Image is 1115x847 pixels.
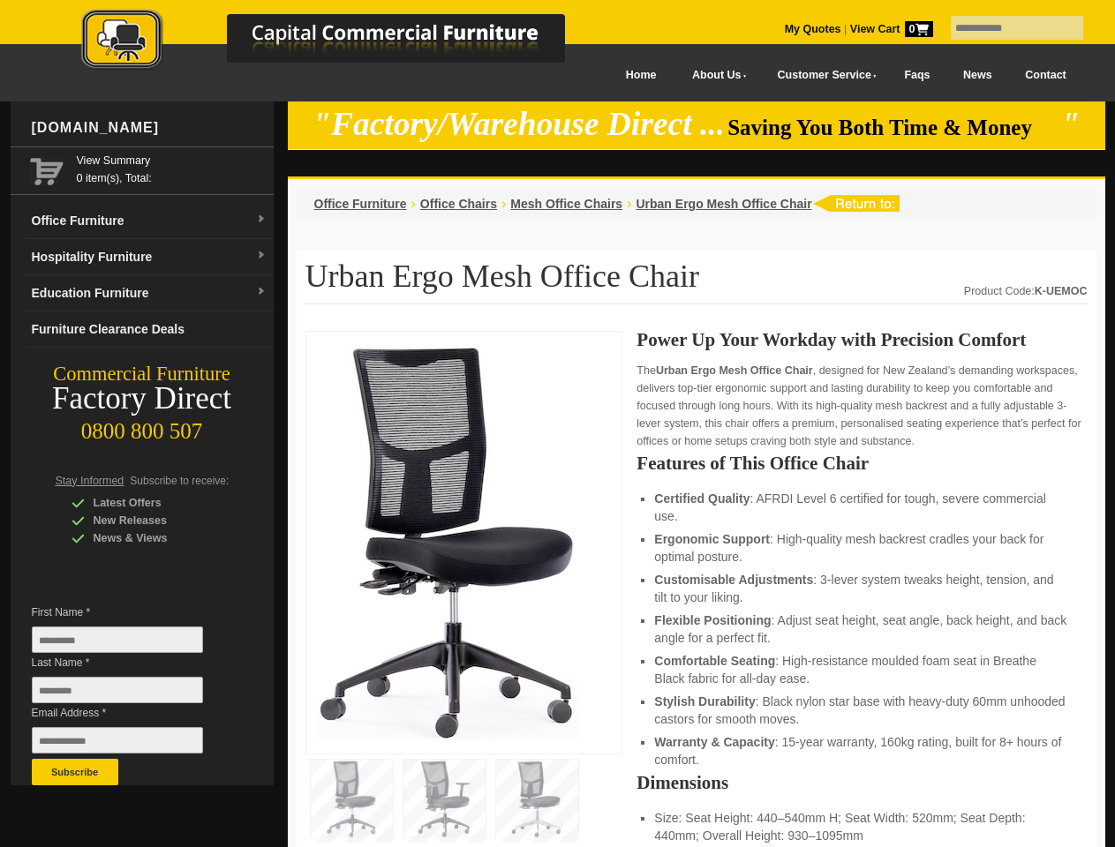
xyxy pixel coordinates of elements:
[946,56,1008,95] a: News
[654,491,750,506] strong: Certified Quality
[11,386,274,411] div: Factory Direct
[11,410,274,444] div: 0800 800 507
[637,774,1087,791] h2: Dimensions
[313,106,725,142] em: "Factory/Warehouse Direct ...
[32,603,230,621] span: First Name *
[627,195,631,213] li: ›
[888,56,947,95] a: Faqs
[25,239,274,275] a: Hospitality Furnituredropdown
[11,362,274,386] div: Commercial Furniture
[314,197,407,211] a: Office Furniture
[32,704,230,722] span: Email Address *
[637,454,1087,472] h2: Features of This Office Chair
[32,677,203,703] input: Last Name *
[256,287,267,297] img: dropdown
[315,341,580,739] img: Urban Ergo Mesh Office Chair – mesh office seat with ergonomic back for NZ workspaces.
[654,532,770,546] strong: Ergonomic Support
[510,197,622,211] a: Mesh Office Chairs
[757,56,887,95] a: Customer Service
[25,101,274,154] div: [DOMAIN_NAME]
[501,195,506,213] li: ›
[812,195,900,212] img: return to
[656,364,813,377] strong: Urban Ergo Mesh Office Chair
[411,195,416,213] li: ›
[420,197,497,211] a: Office Chairs
[654,735,774,749] strong: Warranty & Capacity
[964,282,1088,300] div: Product Code:
[654,530,1069,566] li: : High-quality mesh backrest cradles your back for optimal posture.
[654,654,775,668] strong: Comfortable Seating
[654,694,755,708] strong: Stylish Durability
[850,23,933,35] strong: View Cart
[25,203,274,239] a: Office Furnituredropdown
[654,490,1069,525] li: : AFRDI Level 6 certified for tough, severe commercial use.
[727,116,1058,139] span: Saving You Both Time & Money
[636,197,811,211] a: Urban Ergo Mesh Office Chair
[25,311,274,348] a: Furniture Clearance Deals
[654,652,1069,687] li: : High-resistance moulded foam seat in Breathe Black fabric for all-day ease.
[905,21,933,37] span: 0
[256,214,267,225] img: dropdown
[32,626,203,653] input: First Name *
[25,275,274,311] a: Education Furnituredropdown
[1008,56,1082,95] a: Contact
[72,512,239,529] div: New Releases
[32,654,230,671] span: Last Name *
[32,759,118,785] button: Subscribe
[305,259,1088,304] h1: Urban Ergo Mesh Office Chair
[654,613,771,627] strong: Flexible Positioning
[72,494,239,512] div: Latest Offers
[256,251,267,261] img: dropdown
[33,9,651,79] a: Capital Commercial Furniture Logo
[673,56,757,95] a: About Us
[32,727,203,753] input: Email Address *
[654,573,813,587] strong: Customisable Adjustments
[1035,285,1088,297] strong: K-UEMOC
[654,611,1069,647] li: : Adjust seat height, seat angle, back height, and back angle for a perfect fit.
[1061,106,1080,142] em: "
[56,475,124,487] span: Stay Informed
[637,362,1087,450] p: The , designed for New Zealand’s demanding workspaces, delivers top-tier ergonomic support and la...
[847,23,932,35] a: View Cart0
[77,152,267,169] a: View Summary
[72,529,239,547] div: News & Views
[77,152,267,184] span: 0 item(s), Total:
[654,733,1069,768] li: : 15-year warranty, 160kg rating, built for 8+ hours of comfort.
[33,9,651,73] img: Capital Commercial Furniture Logo
[637,331,1087,349] h2: Power Up Your Workday with Precision Comfort
[785,23,841,35] a: My Quotes
[654,693,1069,728] li: : Black nylon star base with heavy-duty 60mm unhooded castors for smooth moves.
[130,475,229,487] span: Subscribe to receive:
[654,571,1069,606] li: : 3-lever system tweaks height, tension, and tilt to your liking.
